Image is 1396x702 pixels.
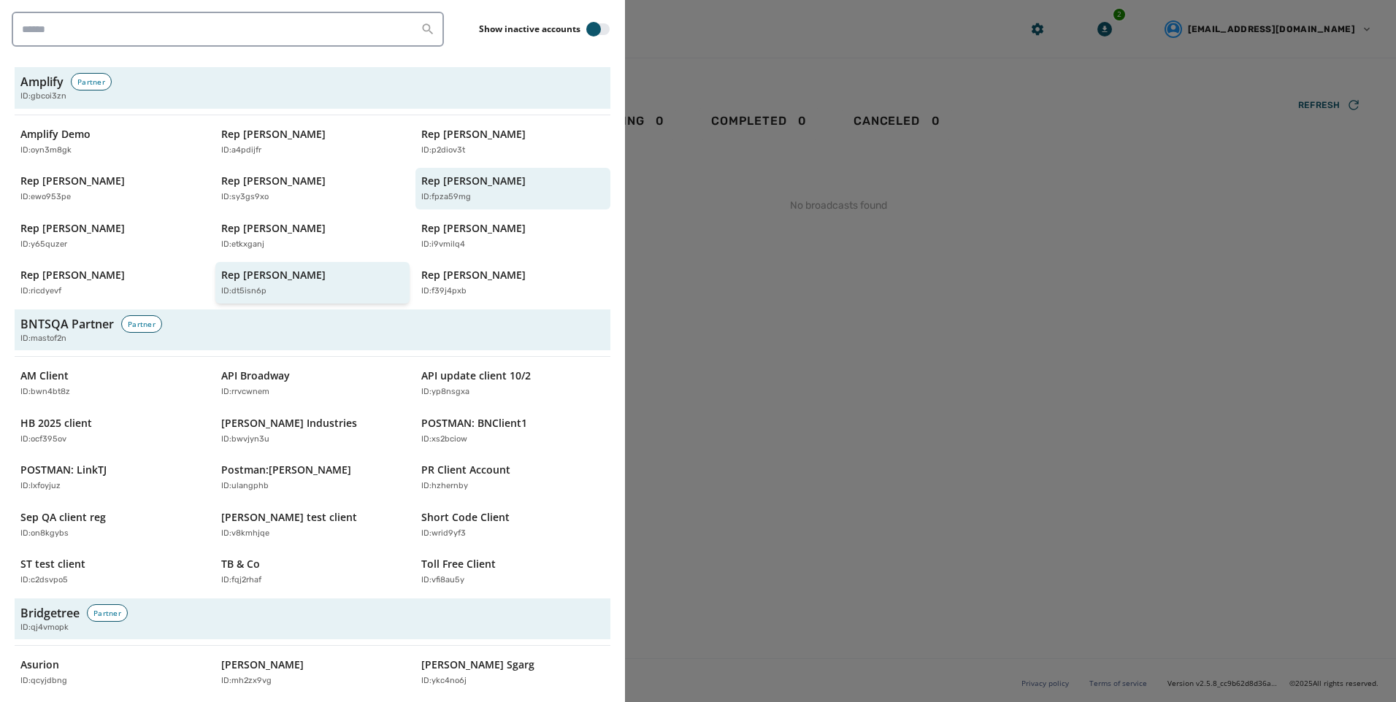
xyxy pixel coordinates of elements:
[20,480,61,493] p: ID: lxfoyjuz
[15,121,210,163] button: Amplify DemoID:oyn3m8gk
[20,174,125,188] p: Rep [PERSON_NAME]
[215,363,410,404] button: API BroadwayID:rrvcwnem
[20,416,92,431] p: HB 2025 client
[20,528,69,540] p: ID: on8kgybs
[87,604,128,622] div: Partner
[415,457,610,498] button: PR Client AccountID:hzhernby
[15,457,210,498] button: POSTMAN: LinkTJID:lxfoyjuz
[15,363,210,404] button: AM ClientID:bwn4bt8z
[215,262,410,304] button: Rep [PERSON_NAME]ID:dt5isn6p
[421,268,526,282] p: Rep [PERSON_NAME]
[20,144,72,157] p: ID: oyn3m8gk
[221,191,269,204] p: ID: sy3gs9xo
[20,574,68,587] p: ID: c2dsvpo5
[221,480,269,493] p: ID: ulangphb
[215,215,410,257] button: Rep [PERSON_NAME]ID:etkxganj
[15,262,210,304] button: Rep [PERSON_NAME]ID:ricdyevf
[221,127,326,142] p: Rep [PERSON_NAME]
[221,675,272,687] p: ID: mh2zx9vg
[20,191,71,204] p: ID: ewo953pe
[20,127,91,142] p: Amplify Demo
[215,168,410,209] button: Rep [PERSON_NAME]ID:sy3gs9xo
[20,386,70,398] p: ID: bwn4bt8z
[221,221,326,236] p: Rep [PERSON_NAME]
[221,574,261,587] p: ID: fqj2rhaf
[415,504,610,546] button: Short Code ClientID:wrid9yf3
[221,416,357,431] p: [PERSON_NAME] Industries
[421,144,465,157] p: ID: p2diov3t
[221,239,264,251] p: ID: etkxganj
[421,239,465,251] p: ID: i9vmilq4
[15,551,210,593] button: ST test clientID:c2dsvpo5
[421,191,471,204] p: ID: fpza59mg
[20,557,85,571] p: ST test client
[415,652,610,693] button: [PERSON_NAME] SgargID:ykc4no6j
[20,73,64,90] h3: Amplify
[15,410,210,452] button: HB 2025 clientID:ocf395ov
[415,551,610,593] button: Toll Free ClientID:vfi8au5y
[71,73,112,90] div: Partner
[20,622,69,634] span: ID: qj4vmopk
[415,363,610,404] button: API update client 10/2ID:yp8nsgxa
[215,551,410,593] button: TB & CoID:fqj2rhaf
[421,386,469,398] p: ID: yp8nsgxa
[221,463,351,477] p: Postman:[PERSON_NAME]
[421,433,467,446] p: ID: xs2bciow
[20,333,66,345] span: ID: mastof2n
[221,144,261,157] p: ID: a4pdijfr
[221,268,326,282] p: Rep [PERSON_NAME]
[421,557,496,571] p: Toll Free Client
[415,215,610,257] button: Rep [PERSON_NAME]ID:i9vmilq4
[421,416,527,431] p: POSTMAN: BNClient1
[15,598,610,640] button: BridgetreePartnerID:qj4vmopk
[215,121,410,163] button: Rep [PERSON_NAME]ID:a4pdijfr
[415,168,610,209] button: Rep [PERSON_NAME]ID:fpza59mg
[221,433,269,446] p: ID: bwvjyn3u
[20,463,107,477] p: POSTMAN: LinkTJ
[221,386,269,398] p: ID: rrvcwnem
[20,315,114,333] h3: BNTSQA Partner
[15,215,210,257] button: Rep [PERSON_NAME]ID:y65quzer
[215,652,410,693] button: [PERSON_NAME]ID:mh2zx9vg
[421,574,464,587] p: ID: vfi8au5y
[415,121,610,163] button: Rep [PERSON_NAME]ID:p2diov3t
[20,285,61,298] p: ID: ricdyevf
[20,221,125,236] p: Rep [PERSON_NAME]
[15,504,210,546] button: Sep QA client regID:on8kgybs
[15,168,210,209] button: Rep [PERSON_NAME]ID:ewo953pe
[121,315,162,333] div: Partner
[421,657,534,672] p: [PERSON_NAME] Sgarg
[20,433,66,446] p: ID: ocf395ov
[15,309,610,351] button: BNTSQA PartnerPartnerID:mastof2n
[421,480,468,493] p: ID: hzhernby
[415,410,610,452] button: POSTMAN: BNClient1ID:xs2bciow
[20,239,67,251] p: ID: y65quzer
[421,174,526,188] p: Rep [PERSON_NAME]
[20,369,69,383] p: AM Client
[421,675,467,687] p: ID: ykc4no6j
[221,557,260,571] p: TB & Co
[15,652,210,693] button: AsurionID:qcyjdbng
[421,369,531,383] p: API update client 10/2
[221,528,269,540] p: ID: v8kmhjqe
[479,23,580,35] label: Show inactive accounts
[421,463,510,477] p: PR Client Account
[221,285,266,298] p: ID: dt5isn6p
[20,657,59,672] p: Asurion
[15,67,610,109] button: AmplifyPartnerID:gbcoi3zn
[421,221,526,236] p: Rep [PERSON_NAME]
[221,510,357,525] p: [PERSON_NAME] test client
[421,510,510,525] p: Short Code Client
[215,457,410,498] button: Postman:[PERSON_NAME]ID:ulangphb
[421,127,526,142] p: Rep [PERSON_NAME]
[221,369,290,383] p: API Broadway
[20,510,106,525] p: Sep QA client reg
[421,528,466,540] p: ID: wrid9yf3
[215,504,410,546] button: [PERSON_NAME] test clientID:v8kmhjqe
[20,675,67,687] p: ID: qcyjdbng
[20,90,66,103] span: ID: gbcoi3zn
[221,657,304,672] p: [PERSON_NAME]
[215,410,410,452] button: [PERSON_NAME] IndustriesID:bwvjyn3u
[20,268,125,282] p: Rep [PERSON_NAME]
[421,285,467,298] p: ID: f39j4pxb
